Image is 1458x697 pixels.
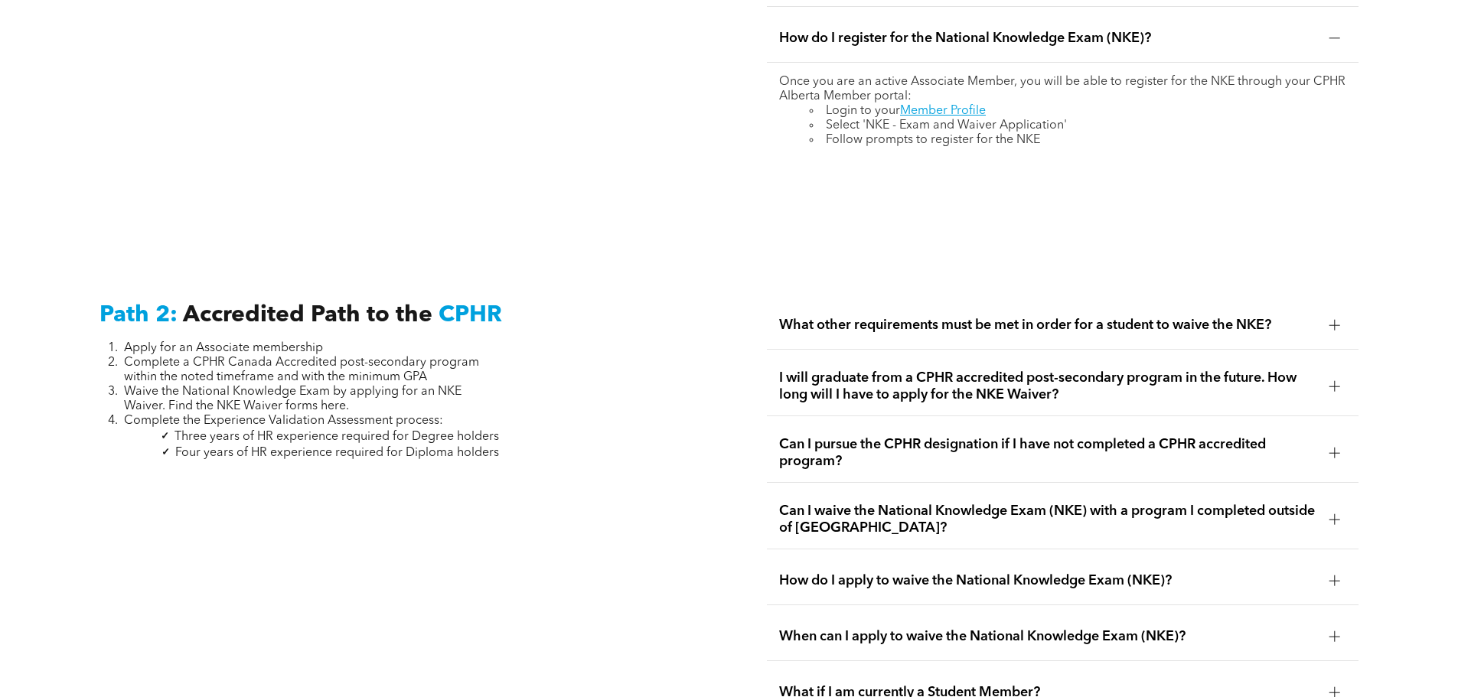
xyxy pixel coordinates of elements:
span: Can I waive the National Knowledge Exam (NKE) with a program I completed outside of [GEOGRAPHIC_D... [779,503,1317,536]
span: When can I apply to waive the National Knowledge Exam (NKE)? [779,628,1317,645]
a: Member Profile [900,105,986,117]
p: Once you are an active Associate Member, you will be able to register for the NKE through your CP... [779,75,1346,104]
span: What other requirements must be met in order for a student to waive the NKE? [779,317,1317,334]
li: Login to your [810,104,1346,119]
span: Complete a CPHR Canada Accredited post-secondary program within the noted timeframe and with the ... [124,357,479,383]
span: Waive the National Knowledge Exam by applying for an NKE Waiver. Find the NKE Waiver forms here. [124,386,462,412]
li: Follow prompts to register for the NKE [810,133,1346,148]
span: Accredited Path to the [183,304,432,327]
span: How do I apply to waive the National Knowledge Exam (NKE)? [779,572,1317,589]
span: I will graduate from a CPHR accredited post-secondary program in the future. How long will I have... [779,370,1317,403]
span: Four years of HR experience required for Diploma holders [175,447,499,459]
span: Path 2: [99,304,178,327]
span: Apply for an Associate membership [124,342,323,354]
span: How do I register for the National Knowledge Exam (NKE)? [779,30,1317,47]
span: CPHR [439,304,502,327]
span: Three years of HR experience required for Degree holders [175,431,499,443]
span: Complete the Experience Validation Assessment process: [124,415,443,427]
span: Can I pursue the CPHR designation if I have not completed a CPHR accredited program? [779,436,1317,470]
li: Select 'NKE - Exam and Waiver Application' [810,119,1346,133]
